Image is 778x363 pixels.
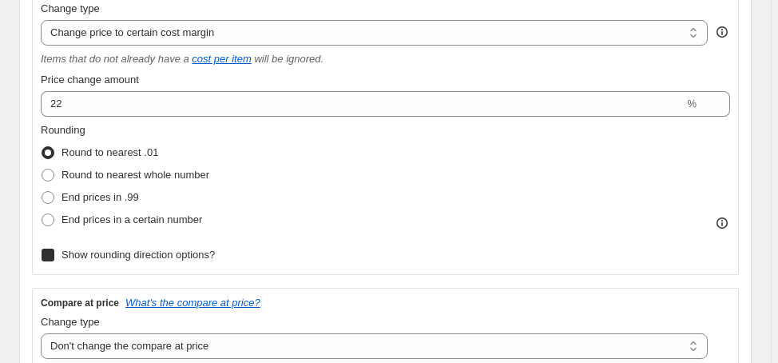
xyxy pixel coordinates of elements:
[62,146,158,158] span: Round to nearest .01
[41,91,684,117] input: 50
[41,74,139,86] span: Price change amount
[192,53,251,65] a: cost per item
[41,2,100,14] span: Change type
[41,316,100,328] span: Change type
[687,98,697,110] span: %
[41,53,189,65] i: Items that do not already have a
[62,169,209,181] span: Round to nearest whole number
[62,191,139,203] span: End prices in .99
[254,53,324,65] i: will be ignored.
[41,297,119,309] h3: Compare at price
[125,297,260,309] button: What's the compare at price?
[714,24,730,40] div: help
[62,249,215,261] span: Show rounding direction options?
[62,213,202,225] span: End prices in a certain number
[41,124,85,136] span: Rounding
